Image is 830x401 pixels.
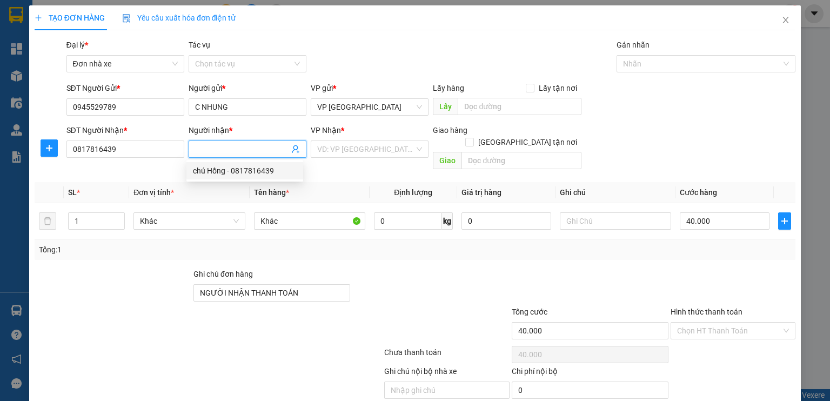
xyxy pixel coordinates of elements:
[461,188,501,197] span: Giá trị hàng
[73,56,178,72] span: Đơn nhà xe
[560,212,671,230] input: Ghi Chú
[122,14,131,23] img: icon
[66,41,88,49] span: Đại lý
[189,124,306,136] div: Người nhận
[433,126,467,135] span: Giao hàng
[189,41,210,49] label: Tác vụ
[254,188,289,197] span: Tên hàng
[778,212,791,230] button: plus
[35,14,105,22] span: TẠO ĐƠN HÀNG
[311,82,429,94] div: VP gửi
[186,162,303,179] div: chú Hồng - 0817816439
[133,188,174,197] span: Đơn vị tính
[384,365,509,382] div: Ghi chú nội bộ nhà xe
[193,270,253,278] label: Ghi chú đơn hàng
[461,152,581,169] input: Dọc đường
[35,14,42,22] span: plus
[394,188,432,197] span: Định lượng
[771,5,801,36] button: Close
[317,99,422,115] span: VP Quận 1
[680,188,717,197] span: Cước hàng
[311,126,341,135] span: VP Nhận
[474,136,581,148] span: [GEOGRAPHIC_DATA] tận nơi
[512,308,547,316] span: Tổng cước
[41,139,58,157] button: plus
[534,82,581,94] span: Lấy tận nơi
[384,382,509,399] input: Nhập ghi chú
[39,244,321,256] div: Tổng: 1
[779,217,791,225] span: plus
[122,14,236,22] span: Yêu cầu xuất hóa đơn điện tử
[461,212,551,230] input: 0
[555,182,675,203] th: Ghi chú
[189,82,306,94] div: Người gửi
[193,165,297,177] div: chú Hồng - 0817816439
[781,16,790,24] span: close
[41,144,57,152] span: plus
[433,152,461,169] span: Giao
[617,41,650,49] label: Gán nhãn
[433,84,464,92] span: Lấy hàng
[39,212,56,230] button: delete
[66,124,184,136] div: SĐT Người Nhận
[512,365,668,382] div: Chi phí nội bộ
[433,98,458,115] span: Lấy
[671,308,742,316] label: Hình thức thanh toán
[254,212,365,230] input: VD: Bàn, Ghế
[68,188,77,197] span: SL
[291,145,300,153] span: user-add
[66,82,184,94] div: SĐT Người Gửi
[458,98,581,115] input: Dọc đường
[383,346,510,365] div: Chưa thanh toán
[442,212,453,230] span: kg
[140,213,238,229] span: Khác
[193,284,350,302] input: Ghi chú đơn hàng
